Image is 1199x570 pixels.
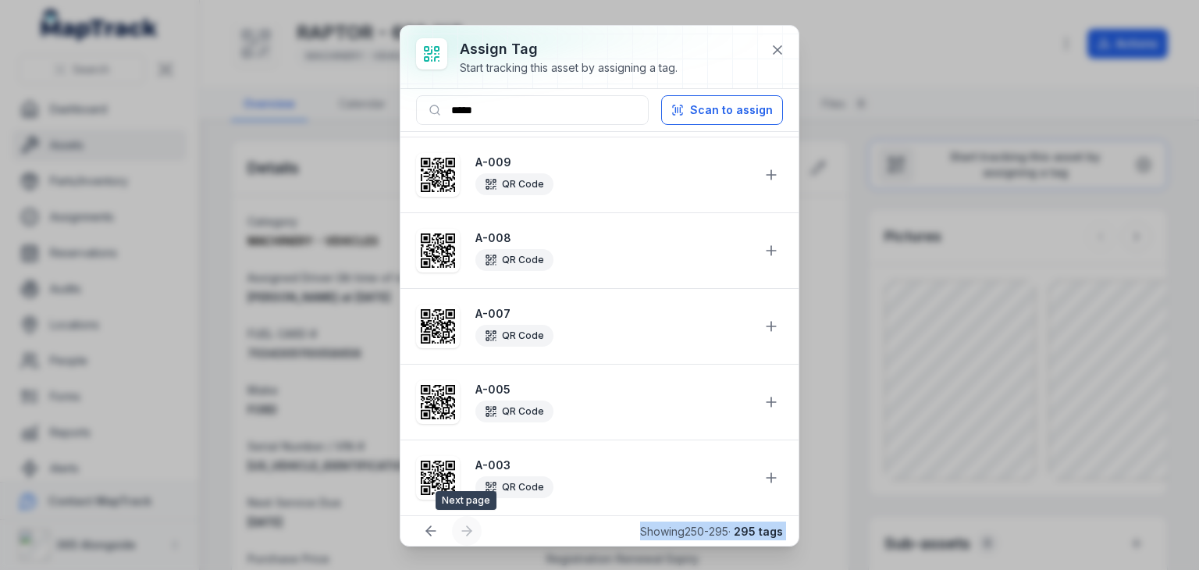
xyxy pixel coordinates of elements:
strong: A-008 [475,230,750,246]
span: Showing 250 - 295 · [640,525,783,538]
strong: 295 tags [734,525,783,538]
span: Next page [436,491,496,510]
button: Scan to assign [661,95,783,125]
div: QR Code [475,249,553,271]
strong: A-005 [475,382,750,397]
div: QR Code [475,401,553,422]
div: Start tracking this asset by assigning a tag. [460,60,678,76]
strong: A-003 [475,458,750,473]
strong: A-009 [475,155,750,170]
div: QR Code [475,173,553,195]
strong: A-007 [475,306,750,322]
div: QR Code [475,325,553,347]
h3: Assign tag [460,38,678,60]
div: QR Code [475,476,553,498]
